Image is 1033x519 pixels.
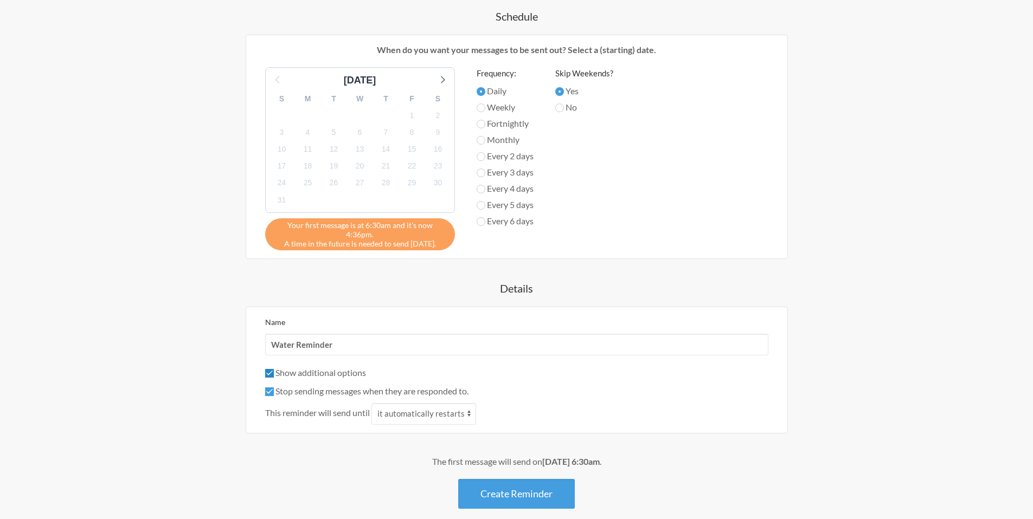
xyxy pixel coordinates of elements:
label: Skip Weekends? [555,67,613,80]
label: Frequency: [477,67,534,80]
input: Show additional options [265,369,274,378]
label: Stop sending messages when they are responded to. [265,386,469,396]
label: Monthly [477,133,534,146]
input: Monthly [477,136,485,145]
span: Friday, September 5, 2025 [326,125,342,140]
span: Wednesday, September 17, 2025 [274,159,290,174]
label: Every 2 days [477,150,534,163]
span: Saturday, September 27, 2025 [352,176,368,191]
span: Saturday, September 13, 2025 [352,142,368,157]
span: Sunday, September 7, 2025 [378,125,394,140]
span: Sunday, September 14, 2025 [378,142,394,157]
span: Monday, September 1, 2025 [405,108,420,123]
div: S [425,90,451,107]
span: Thursday, September 4, 2025 [300,125,316,140]
span: Tuesday, September 2, 2025 [431,108,446,123]
span: Wednesday, September 24, 2025 [274,176,290,191]
label: Every 4 days [477,182,534,195]
input: No [555,103,564,112]
span: Sunday, September 21, 2025 [378,159,394,174]
label: Yes [555,85,613,98]
span: Your first message is at 6:30am and it's now 4:36pm. [273,220,447,239]
div: W [347,90,373,107]
span: Sunday, September 28, 2025 [378,176,394,191]
div: F [399,90,425,107]
span: Friday, September 26, 2025 [326,176,342,191]
span: Monday, September 29, 2025 [405,176,420,191]
h4: Details [202,281,831,296]
div: The first message will send on . [202,455,831,468]
span: Wednesday, October 1, 2025 [274,192,290,207]
span: Tuesday, September 9, 2025 [431,125,446,140]
span: Thursday, September 18, 2025 [300,159,316,174]
div: T [321,90,347,107]
button: Create Reminder [458,479,575,509]
div: M [295,90,321,107]
label: Weekly [477,101,534,114]
input: We suggest a 2 to 4 word name [265,334,768,355]
span: Friday, September 19, 2025 [326,159,342,174]
label: No [555,101,613,114]
input: Every 2 days [477,152,485,161]
h4: Schedule [202,9,831,24]
label: Every 3 days [477,166,534,179]
input: Daily [477,87,485,96]
input: Fortnightly [477,120,485,128]
input: Stop sending messages when they are responded to. [265,387,274,396]
span: Saturday, September 6, 2025 [352,125,368,140]
span: Wednesday, September 10, 2025 [274,142,290,157]
span: Friday, September 12, 2025 [326,142,342,157]
strong: [DATE] 6:30am [542,456,600,466]
span: Wednesday, September 3, 2025 [274,125,290,140]
span: Thursday, September 25, 2025 [300,176,316,191]
div: [DATE] [339,73,381,88]
span: Monday, September 15, 2025 [405,142,420,157]
input: Weekly [477,103,485,112]
span: Monday, September 22, 2025 [405,159,420,174]
label: Show additional options [265,367,366,378]
div: S [269,90,295,107]
div: A time in the future is needed to send [DATE]. [265,218,455,250]
p: When do you want your messages to be sent out? Select a (starting) date. [254,43,779,56]
span: Tuesday, September 16, 2025 [431,142,446,157]
input: Yes [555,87,564,96]
span: Tuesday, September 23, 2025 [431,159,446,174]
input: Every 4 days [477,185,485,193]
div: T [373,90,399,107]
label: Daily [477,85,534,98]
span: Saturday, September 20, 2025 [352,159,368,174]
span: This reminder will send until [265,406,370,419]
label: Every 6 days [477,215,534,228]
label: Fortnightly [477,117,534,130]
input: Every 5 days [477,201,485,210]
span: Thursday, September 11, 2025 [300,142,316,157]
input: Every 6 days [477,217,485,226]
label: Name [265,317,285,327]
span: Tuesday, September 30, 2025 [431,176,446,191]
label: Every 5 days [477,198,534,211]
span: Monday, September 8, 2025 [405,125,420,140]
input: Every 3 days [477,168,485,177]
